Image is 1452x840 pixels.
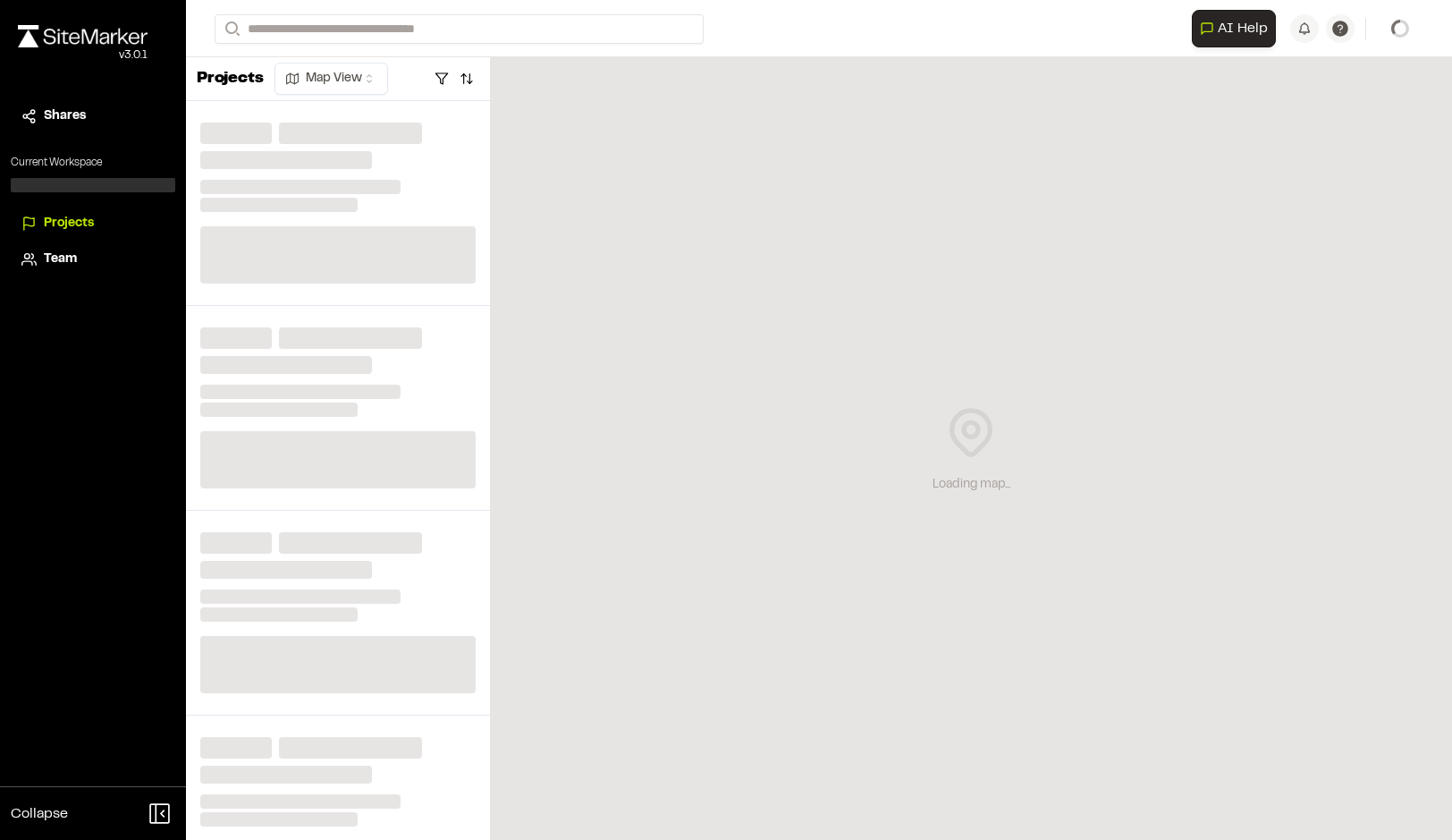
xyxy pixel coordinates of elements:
[1218,18,1268,39] span: AI Help
[21,106,165,126] a: Shares
[21,214,165,233] a: Projects
[1192,10,1283,47] div: Open AI Assistant
[197,67,264,91] p: Projects
[44,214,94,233] span: Projects
[44,106,86,126] span: Shares
[1192,10,1276,47] button: Open AI Assistant
[18,47,148,64] div: Oh geez...please don't...
[11,155,175,171] p: Current Workspace
[44,250,77,269] span: Team
[933,475,1010,495] div: Loading map...
[215,14,247,44] button: Search
[11,803,68,825] span: Collapse
[18,25,148,47] img: rebrand.png
[21,250,165,269] a: Team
